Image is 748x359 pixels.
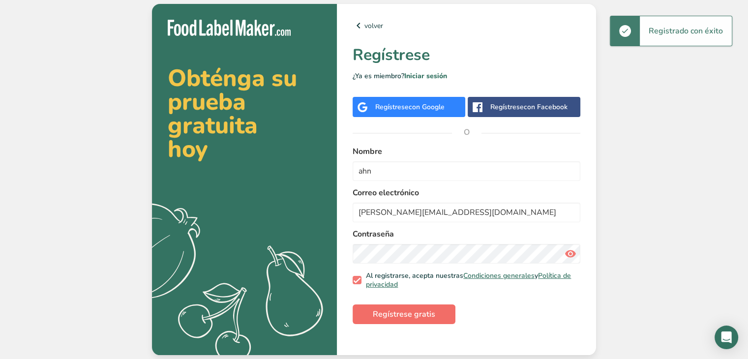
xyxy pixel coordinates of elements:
[404,71,447,81] a: Iniciar sesión
[490,102,568,112] div: Regístrese
[361,271,577,289] span: Al registrarse, acepta nuestras y
[640,16,732,46] div: Registrado con éxito
[715,326,738,349] div: Open Intercom Messenger
[353,71,580,81] p: ¿Ya es miembro?
[366,271,571,289] a: Política de privacidad
[353,146,580,157] label: Nombre
[409,102,445,112] span: con Google
[375,102,445,112] div: Regístrese
[353,203,580,222] input: email@example.com
[463,271,535,280] a: Condiciones generales
[353,187,580,199] label: Correo electrónico
[168,66,321,161] h2: Obténga su prueba gratuita hoy
[168,20,291,36] img: Food Label Maker
[353,20,580,31] a: volver
[373,308,435,320] span: Regístrese gratis
[524,102,568,112] span: con Facebook
[353,304,455,324] button: Regístrese gratis
[353,161,580,181] input: John Doe
[353,43,580,67] h1: Regístrese
[452,118,481,147] span: O
[353,228,580,240] label: Contraseña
